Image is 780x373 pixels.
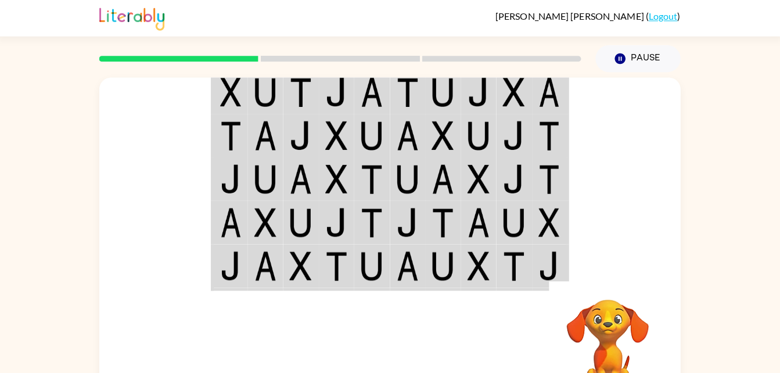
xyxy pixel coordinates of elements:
[432,206,454,235] img: t
[537,249,558,278] img: j
[291,163,313,192] img: a
[432,120,454,149] img: x
[467,249,489,278] img: x
[502,206,524,235] img: u
[291,120,313,149] img: j
[432,163,454,192] img: a
[361,120,383,149] img: u
[594,45,678,71] button: Pause
[467,120,489,149] img: u
[646,10,675,21] a: Logout
[103,5,167,30] img: Literably
[291,249,313,278] img: x
[361,163,383,192] img: t
[222,163,243,192] img: j
[397,120,419,149] img: a
[467,77,489,106] img: j
[222,249,243,278] img: j
[397,206,419,235] img: j
[361,249,383,278] img: u
[502,77,524,106] img: x
[326,206,348,235] img: j
[256,120,278,149] img: a
[326,163,348,192] img: x
[222,120,243,149] img: t
[467,206,489,235] img: a
[502,163,524,192] img: j
[537,77,558,106] img: a
[326,249,348,278] img: t
[495,10,644,21] span: [PERSON_NAME] [PERSON_NAME]
[291,77,313,106] img: t
[397,77,419,106] img: t
[397,249,419,278] img: a
[495,10,678,21] div: ( )
[537,206,558,235] img: x
[537,163,558,192] img: t
[256,163,278,192] img: u
[291,206,313,235] img: u
[326,77,348,106] img: j
[222,77,243,106] img: x
[256,77,278,106] img: u
[361,206,383,235] img: t
[502,120,524,149] img: j
[467,163,489,192] img: x
[222,206,243,235] img: a
[397,163,419,192] img: u
[432,77,454,106] img: u
[256,249,278,278] img: a
[502,249,524,278] img: t
[256,206,278,235] img: x
[361,77,383,106] img: a
[326,120,348,149] img: x
[537,120,558,149] img: t
[432,249,454,278] img: u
